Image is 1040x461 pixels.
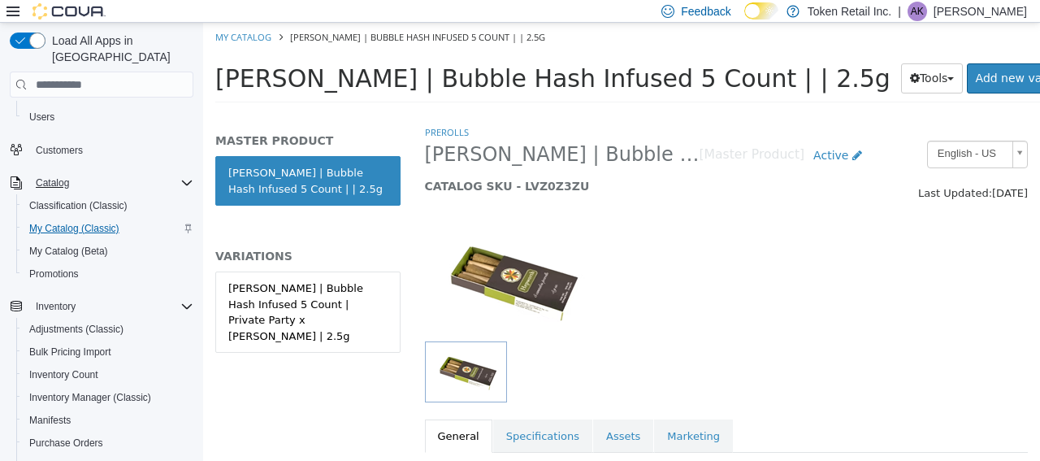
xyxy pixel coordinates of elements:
[29,391,151,404] span: Inventory Manager (Classic)
[23,196,134,215] a: Classification (Classic)
[29,368,98,381] span: Inventory Count
[908,2,927,21] div: Ashish Kapoor
[789,164,825,176] span: [DATE]
[23,342,118,362] a: Bulk Pricing Import
[3,295,200,318] button: Inventory
[222,120,496,145] span: [PERSON_NAME] | Bubble Hash Infused 5 Count | | 2.5g
[25,258,184,321] div: [PERSON_NAME] | Bubble Hash Infused 5 Count | Private Party x [PERSON_NAME] | 2.5g
[29,199,128,212] span: Classification (Classic)
[45,33,193,65] span: Load All Apps in [GEOGRAPHIC_DATA]
[29,267,79,281] span: Promotions
[29,346,111,359] span: Bulk Pricing Import
[23,219,126,238] a: My Catalog (Classic)
[36,176,69,189] span: Catalog
[29,222,119,235] span: My Catalog (Classic)
[23,107,61,127] a: Users
[23,342,193,362] span: Bulk Pricing Import
[16,363,200,386] button: Inventory Count
[12,226,197,241] h5: VARIATIONS
[29,414,71,427] span: Manifests
[698,41,760,71] button: Tools
[16,432,200,454] button: Purchase Orders
[16,194,200,217] button: Classification (Classic)
[808,2,892,21] p: Token Retail Inc.
[744,2,778,20] input: Dark Mode
[290,397,389,431] a: Specifications
[16,409,200,432] button: Manifests
[724,118,825,146] a: English - US
[222,197,391,319] img: 150
[390,397,450,431] a: Assets
[29,140,193,160] span: Customers
[29,245,108,258] span: My Catalog (Beta)
[16,240,200,263] button: My Catalog (Beta)
[898,2,901,21] p: |
[23,219,193,238] span: My Catalog (Classic)
[12,41,687,70] span: [PERSON_NAME] | Bubble Hash Infused 5 Count | | 2.5g
[23,388,158,407] a: Inventory Manager (Classic)
[23,411,77,430] a: Manifests
[23,196,193,215] span: Classification (Classic)
[23,241,193,261] span: My Catalog (Beta)
[16,217,200,240] button: My Catalog (Classic)
[222,103,266,115] a: PreRolls
[29,323,123,336] span: Adjustments (Classic)
[12,8,68,20] a: My Catalog
[222,156,668,171] h5: CATALOG SKU - LVZ0Z3ZU
[29,297,193,316] span: Inventory
[681,3,730,20] span: Feedback
[23,241,115,261] a: My Catalog (Beta)
[23,388,193,407] span: Inventory Manager (Classic)
[911,2,924,21] span: AK
[451,397,530,431] a: Marketing
[12,111,197,125] h5: MASTER PRODUCT
[29,297,82,316] button: Inventory
[32,3,106,20] img: Cova
[23,365,193,385] span: Inventory Count
[16,106,200,128] button: Users
[36,300,76,313] span: Inventory
[23,433,193,453] span: Purchase Orders
[222,397,289,431] a: General
[16,263,200,285] button: Promotions
[23,365,105,385] a: Inventory Count
[725,119,803,144] span: English - US
[16,386,200,409] button: Inventory Manager (Classic)
[23,264,85,284] a: Promotions
[715,164,789,176] span: Last Updated:
[87,8,342,20] span: [PERSON_NAME] | Bubble Hash Infused 5 Count | | 2.5g
[29,111,54,124] span: Users
[3,138,200,162] button: Customers
[29,173,76,193] button: Catalog
[36,144,83,157] span: Customers
[23,107,193,127] span: Users
[16,318,200,341] button: Adjustments (Classic)
[3,172,200,194] button: Catalog
[29,141,89,160] a: Customers
[496,126,602,139] small: [Master Product]
[12,133,197,183] a: [PERSON_NAME] | Bubble Hash Infused 5 Count | | 2.5g
[29,173,193,193] span: Catalog
[23,433,110,453] a: Purchase Orders
[934,2,1027,21] p: [PERSON_NAME]
[29,437,103,450] span: Purchase Orders
[23,320,193,339] span: Adjustments (Classic)
[16,341,200,363] button: Bulk Pricing Import
[23,264,193,284] span: Promotions
[610,126,645,139] span: Active
[764,41,885,71] a: Add new variation
[23,320,130,339] a: Adjustments (Classic)
[23,411,193,430] span: Manifests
